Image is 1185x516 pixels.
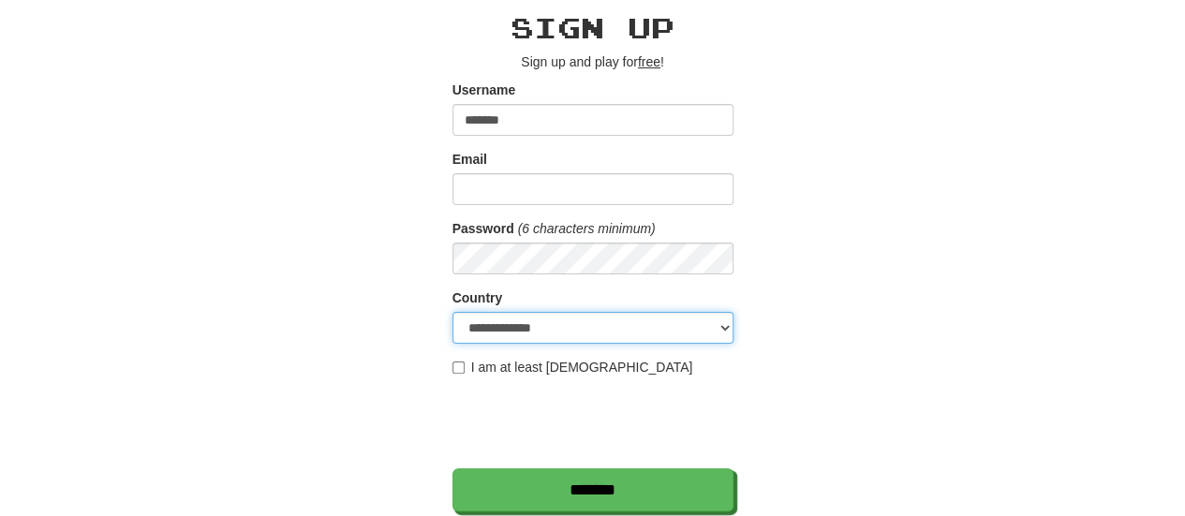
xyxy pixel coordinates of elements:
u: free [638,54,660,69]
iframe: reCAPTCHA [452,386,737,459]
label: Password [452,219,514,238]
label: I am at least [DEMOGRAPHIC_DATA] [452,358,693,376]
h2: Sign up [452,12,733,43]
label: Username [452,81,516,99]
p: Sign up and play for ! [452,52,733,71]
em: (6 characters minimum) [518,221,656,236]
label: Country [452,288,503,307]
input: I am at least [DEMOGRAPHIC_DATA] [452,361,465,374]
label: Email [452,150,487,169]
